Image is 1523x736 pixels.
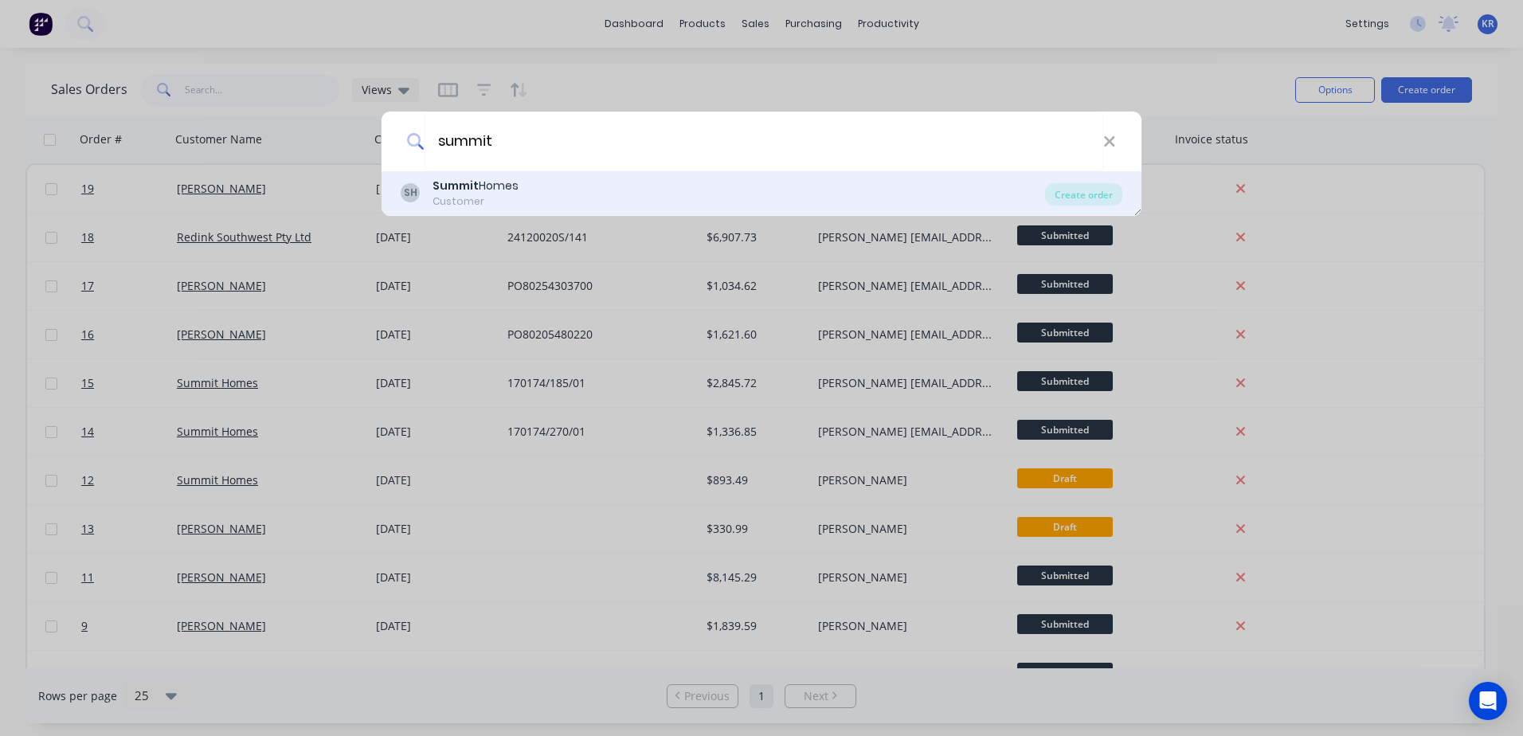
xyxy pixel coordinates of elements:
[425,112,1103,171] input: Enter a customer name to create a new order...
[1045,183,1122,206] div: Create order
[433,178,479,194] b: Summit
[433,178,519,194] div: Homes
[1469,682,1507,720] div: Open Intercom Messenger
[401,183,420,202] div: SH
[433,194,519,209] div: Customer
